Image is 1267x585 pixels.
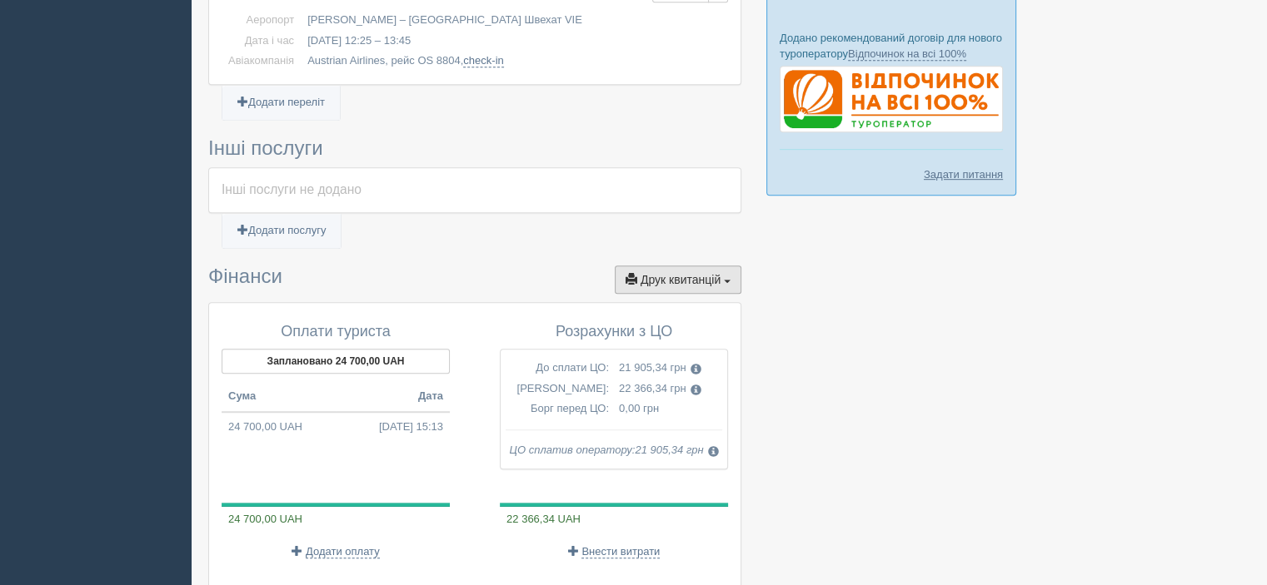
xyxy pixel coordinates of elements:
[301,10,728,31] td: [PERSON_NAME] – [GEOGRAPHIC_DATA] Швехат VIE
[222,513,302,525] span: 24 700,00 UAH
[501,358,614,379] td: До сплати ЦО:
[848,47,966,61] a: Відпочинок на всі 100%
[641,273,721,286] span: Друк квитанцій
[222,324,450,340] h4: Оплати туриста
[222,214,341,248] a: Додати послугу
[306,545,380,558] span: Додати оплату
[581,545,660,558] span: Внести витрати
[780,30,1003,62] p: Додано рекомендований договір для нового туроператору
[501,379,614,399] td: [PERSON_NAME]:
[301,51,728,72] td: Austrian Airlines, рейс OS 8804,
[463,54,503,67] a: check-in
[222,86,340,120] a: Додати переліт
[614,399,727,419] td: 0,00 грн
[301,31,728,52] td: [DATE] 12:25 – 13:45
[614,379,727,399] td: 22 366,34 грн
[222,10,301,31] td: Аеропорт
[336,382,450,412] th: Дата
[222,31,301,52] td: Дата і час
[222,412,450,442] td: 24 700,00 UAH
[615,265,741,294] button: Друк квитанцій
[568,545,661,558] a: Внести витрати
[208,265,741,294] h3: Фінанси
[501,440,727,461] td: ЦО сплатив оператору:
[500,513,581,525] span: 22 366,34 UAH
[501,399,614,419] td: Борг перед ЦО:
[635,444,718,456] span: 21 905,34 грн
[208,137,741,159] h3: Інші послуги
[614,358,727,379] td: 21 905,34 грн
[222,382,336,412] th: Сума
[780,66,1003,132] img: %D0%B4%D0%BE%D0%B3%D0%BE%D0%B2%D1%96%D1%80-%D0%B2%D1%96%D0%B4%D0%BF%D0%BE%D1%87%D0%B8%D0%BD%D0%BE...
[924,166,1003,182] a: Задати питання
[379,419,443,435] span: [DATE] 15:13
[500,324,728,340] h4: Розрахунки з ЦО
[292,545,379,558] a: Додати оплату
[222,181,728,200] div: Інші послуги не додано
[222,349,450,374] button: Заплановано 24 700,00 UAH
[222,51,301,72] td: Авіакомпанія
